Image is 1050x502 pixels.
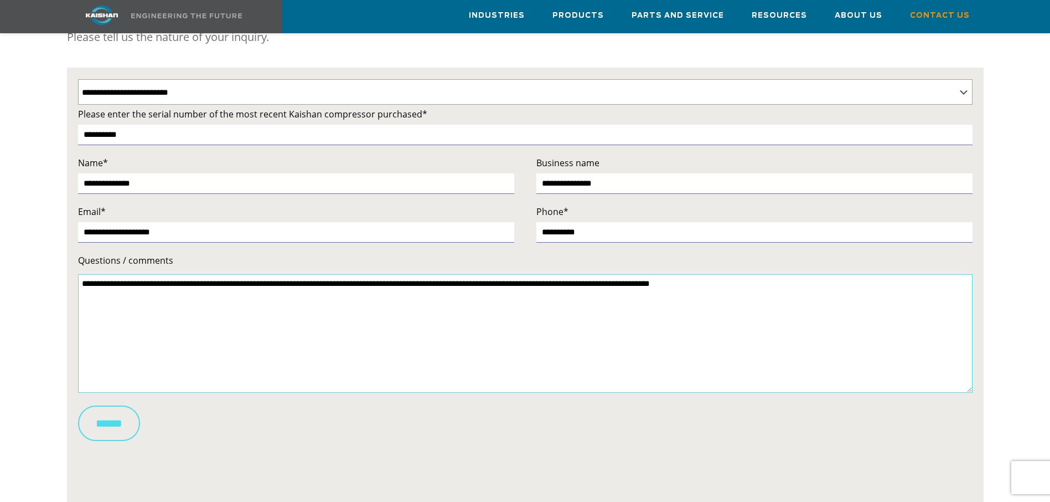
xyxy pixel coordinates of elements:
[552,1,604,30] a: Products
[78,155,514,171] label: Name*
[67,26,984,48] p: Please tell us the nature of your inquiry.
[835,1,882,30] a: About Us
[910,9,970,22] span: Contact Us
[632,1,724,30] a: Parts and Service
[469,1,525,30] a: Industries
[752,1,807,30] a: Resources
[469,9,525,22] span: Industries
[632,9,724,22] span: Parts and Service
[78,204,514,219] label: Email*
[552,9,604,22] span: Products
[60,6,143,25] img: kaishan logo
[536,204,973,219] label: Phone*
[835,9,882,22] span: About Us
[131,13,242,18] img: Engineering the future
[910,1,970,30] a: Contact Us
[78,106,973,122] label: Please enter the serial number of the most recent Kaishan compressor purchased*
[752,9,807,22] span: Resources
[536,155,973,171] label: Business name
